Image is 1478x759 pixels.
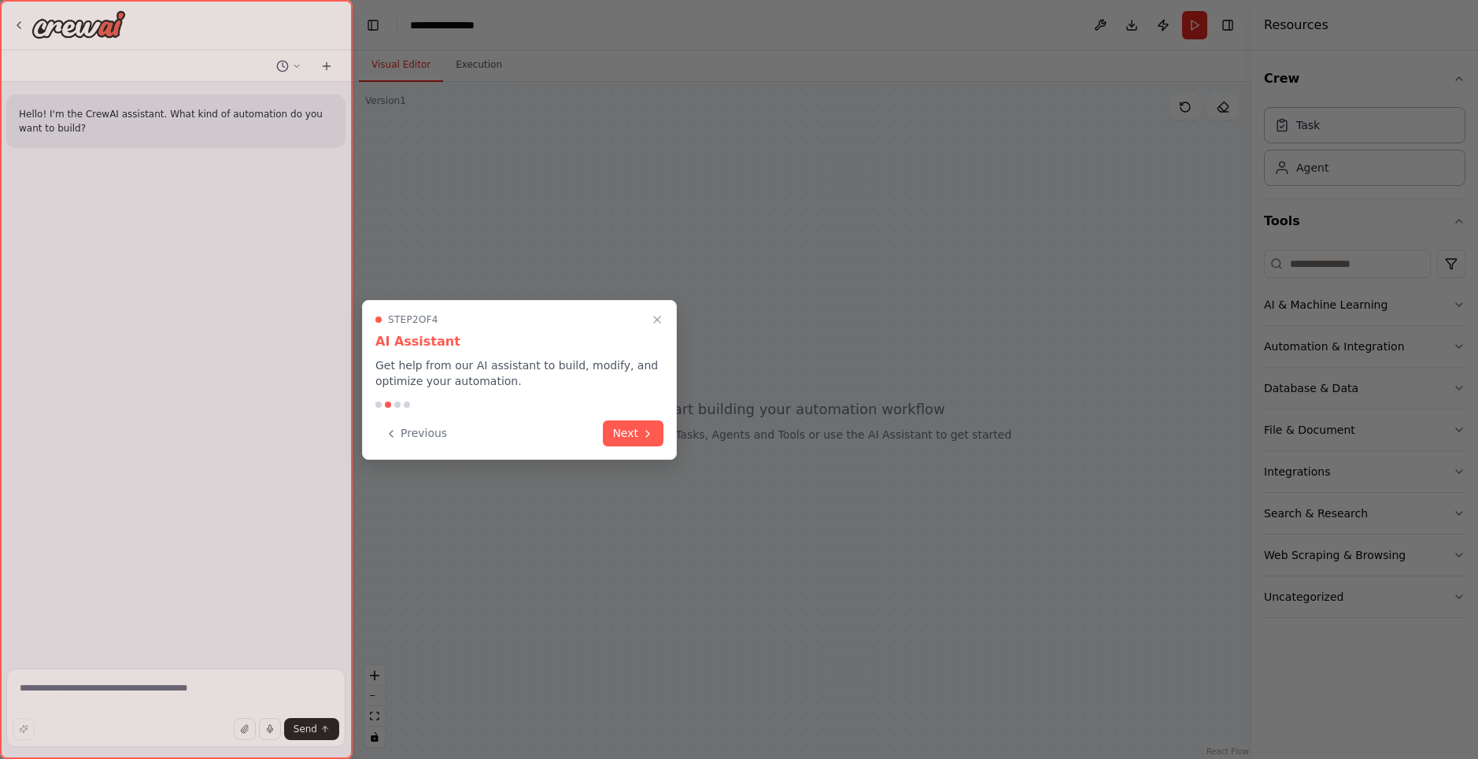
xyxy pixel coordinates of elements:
button: Close walkthrough [648,310,667,329]
button: Hide left sidebar [362,14,384,36]
span: Step 2 of 4 [388,313,438,326]
button: Next [603,420,663,446]
button: Previous [375,420,456,446]
p: Get help from our AI assistant to build, modify, and optimize your automation. [375,357,663,389]
h3: AI Assistant [375,332,663,351]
